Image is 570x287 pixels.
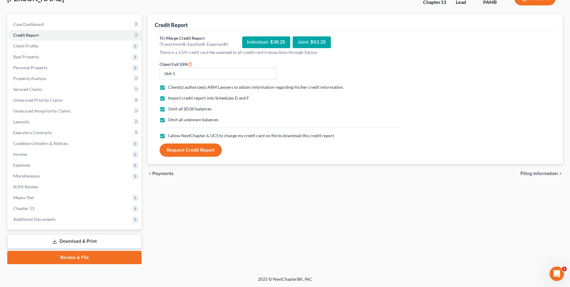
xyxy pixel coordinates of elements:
span: Personal Property [13,65,47,70]
span: Client Profile [13,43,38,48]
span: Case Dashboard [13,22,44,27]
span: Credit Report [13,32,39,38]
span: Omit all $0.00 balances [168,106,212,111]
i: chevron_right [558,171,563,176]
a: Download & Print [7,234,142,248]
div: Tri-Merge Credit Report [160,35,228,41]
span: Payments [152,171,174,176]
a: Credit Report [8,30,142,41]
span: Omit all unknown balances [168,117,218,122]
div: Credit Report [155,21,188,29]
div: (TransUnion®, Equifax®, Experian®) [160,41,228,47]
span: Miscellaneous [13,173,40,178]
a: SOFA Review [8,181,142,192]
span: Means Test [13,195,34,200]
span: Property Analysis [13,76,47,81]
span: Chapter 13 [13,206,34,211]
a: Unsecured Nonpriority Claims [8,106,142,116]
span: 1 [562,267,567,271]
span: Unsecured Nonpriority Claims [13,108,71,113]
a: Property Analysis [8,73,142,84]
span: Import credit report into Schedules D and F [168,95,249,100]
span: Lawsuits [13,119,29,124]
iframe: Intercom live chat [550,267,564,281]
p: There is a 3.5% credit card fee assessed to all credit card transactions through Xactus. [160,49,400,55]
span: Executory Contracts [13,130,52,135]
span: Real Property [13,54,39,59]
button: Filing Information chevron_right [520,171,563,176]
a: Executory Contracts [8,127,142,138]
button: Request Credit Report [160,143,222,157]
span: Unsecured Priority Claims [13,97,63,103]
a: Lawsuits [8,116,142,127]
a: Case Dashboard [8,19,142,30]
a: Unsecured Priority Claims [8,95,142,106]
span: Expenses [13,162,30,168]
a: Review & File [7,251,142,264]
div: 2025 © NextChapterBK, INC [114,276,456,287]
span: Client Full SSN [160,62,188,67]
span: Filing Information [520,171,558,176]
span: Codebtors Insiders & Notices [13,141,68,146]
span: Additional Documents [13,217,56,222]
div: Individual: $38.25 [242,36,290,48]
input: XXX-XX-XXXX [160,68,277,80]
a: Secured Claims [8,84,142,95]
span: Income [13,152,27,157]
span: Secured Claims [13,87,42,92]
span: Client(s) authorize(s) ARM Lawyers to obtain information regarding his/her credit information. [168,85,344,90]
div: Joint: $63.25 [293,36,331,48]
button: chevron_left Payments [148,171,174,176]
i: chevron_left [148,171,152,176]
span: I allow NextChapter & UCS to charge my credit card on file to download this credit report [168,133,334,138]
span: SOFA Review [13,184,38,189]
